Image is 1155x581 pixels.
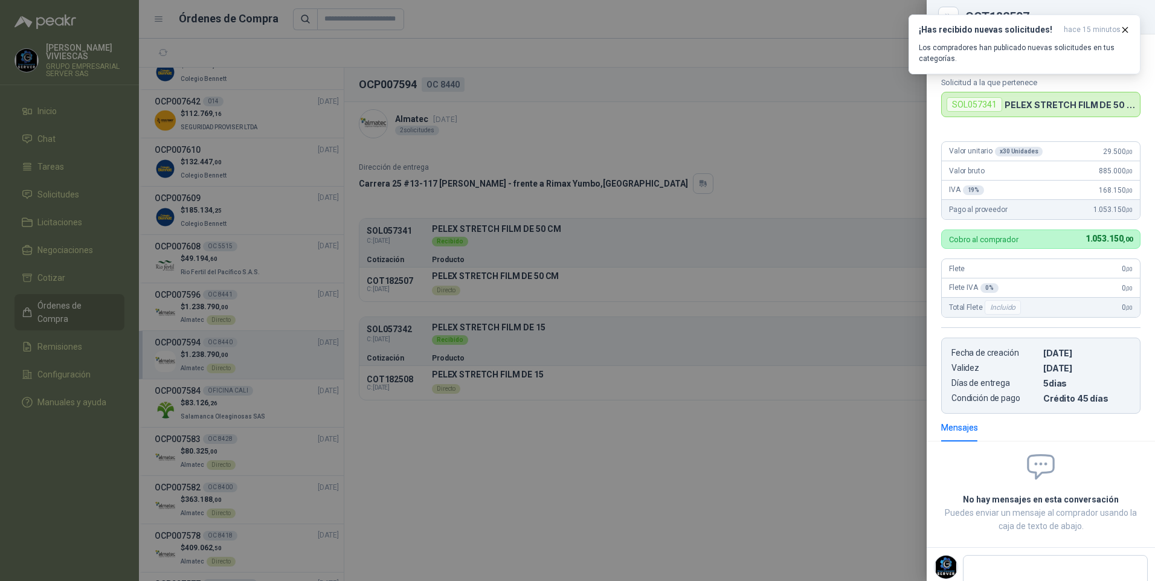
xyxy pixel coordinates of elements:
[949,205,1008,214] span: Pago al proveedor
[1064,25,1121,35] span: hace 15 minutos
[951,363,1038,373] p: Validez
[949,236,1018,243] p: Cobro al comprador
[1043,393,1130,403] p: Crédito 45 días
[1125,187,1133,194] span: ,00
[1125,285,1133,292] span: ,00
[949,185,984,195] span: IVA
[947,97,1002,112] div: SOL057341
[965,11,1141,23] div: COT182507
[949,283,999,293] span: Flete IVA
[951,378,1038,388] p: Días de entrega
[1125,149,1133,155] span: ,00
[1122,265,1133,273] span: 0
[951,348,1038,358] p: Fecha de creación
[1043,348,1130,358] p: [DATE]
[1043,363,1130,373] p: [DATE]
[1086,234,1133,243] span: 1.053.150
[919,42,1130,64] p: Los compradores han publicado nuevas solicitudes en tus categorías.
[1122,303,1133,312] span: 0
[941,506,1141,533] p: Puedes enviar un mensaje al comprador usando la caja de texto de abajo.
[1093,205,1133,214] span: 1.053.150
[980,283,999,293] div: 0 %
[985,300,1021,315] div: Incluido
[909,14,1141,74] button: ¡Has recibido nuevas solicitudes!hace 15 minutos Los compradores han publicado nuevas solicitudes...
[1125,168,1133,175] span: ,00
[949,300,1023,315] span: Total Flete
[1122,284,1133,292] span: 0
[1005,100,1135,110] p: PELEX STRETCH FILM DE 50 CM
[963,185,985,195] div: 19 %
[1103,147,1133,156] span: 29.500
[1125,266,1133,272] span: ,00
[995,147,1043,156] div: x 30 Unidades
[1043,378,1130,388] p: 5 dias
[941,421,978,434] div: Mensajes
[919,25,1059,35] h3: ¡Has recibido nuevas solicitudes!
[1099,167,1133,175] span: 885.000
[1099,186,1133,194] span: 168.150
[1123,236,1133,243] span: ,00
[949,147,1043,156] span: Valor unitario
[951,393,1038,403] p: Condición de pago
[941,493,1141,506] h2: No hay mensajes en esta conversación
[935,556,957,579] img: Company Logo
[1125,304,1133,311] span: ,00
[941,10,956,24] button: Close
[1125,207,1133,213] span: ,00
[949,265,965,273] span: Flete
[949,167,984,175] span: Valor bruto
